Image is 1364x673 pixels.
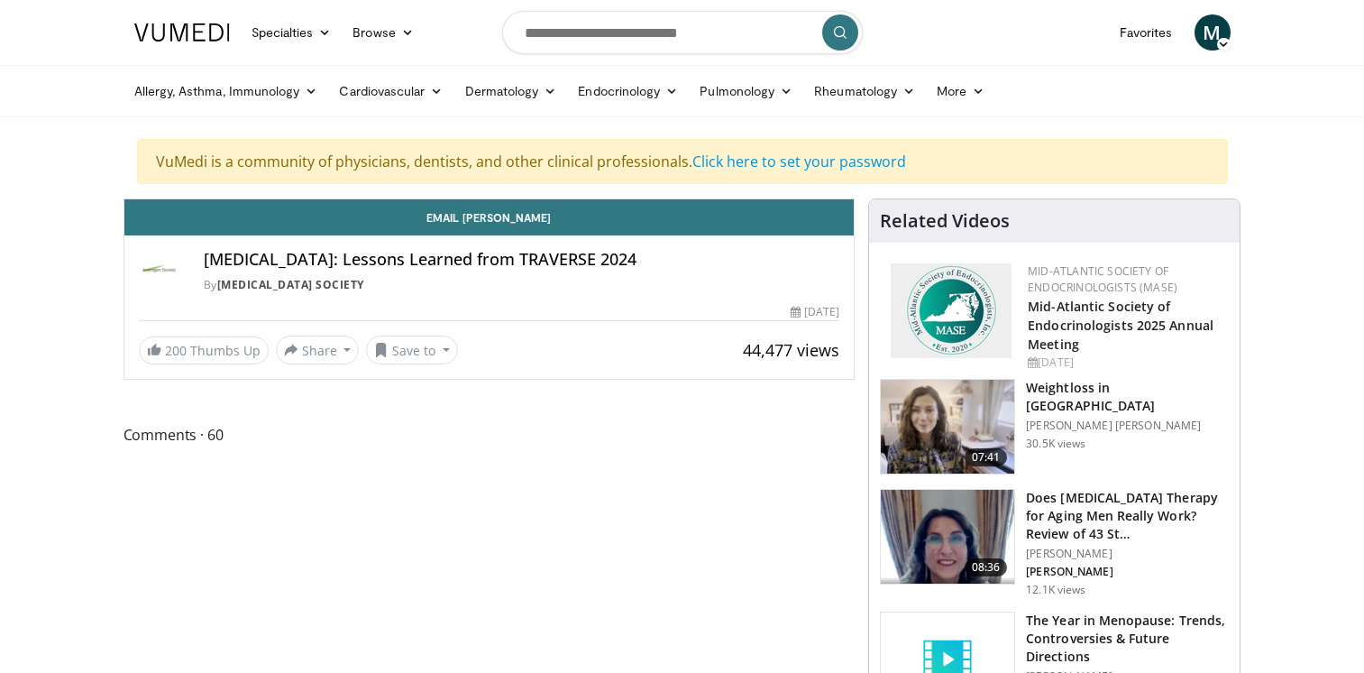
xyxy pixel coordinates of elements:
h3: Does [MEDICAL_DATA] Therapy for Aging Men Really Work? Review of 43 St… [1026,489,1229,543]
a: Click here to set your password [692,152,906,171]
h4: [MEDICAL_DATA]: Lessons Learned from TRAVERSE 2024 [204,250,840,270]
a: Email [PERSON_NAME] [124,199,855,235]
p: 12.1K views [1026,583,1085,597]
div: By [204,277,840,293]
div: [DATE] [791,304,839,320]
a: More [926,73,995,109]
p: [PERSON_NAME] [1026,547,1229,561]
a: Pulmonology [689,73,803,109]
span: Comments 60 [124,423,856,447]
img: Androgen Society [139,250,182,293]
h3: Weightloss in [GEOGRAPHIC_DATA] [1026,379,1229,415]
h4: Related Videos [880,210,1010,232]
a: Mid-Atlantic Society of Endocrinologists 2025 Annual Meeting [1028,298,1213,353]
a: Cardiovascular [328,73,453,109]
span: 07:41 [965,448,1008,466]
a: Dermatology [454,73,568,109]
img: f382488c-070d-4809-84b7-f09b370f5972.png.150x105_q85_autocrop_double_scale_upscale_version-0.2.png [891,263,1012,358]
a: 07:41 Weightloss in [GEOGRAPHIC_DATA] [PERSON_NAME] [PERSON_NAME] 30.5K views [880,379,1229,475]
button: Save to [366,336,458,364]
img: VuMedi Logo [134,23,230,41]
a: 200 Thumbs Up [139,336,269,364]
a: Mid-Atlantic Society of Endocrinologists (MASE) [1028,263,1177,295]
div: VuMedi is a community of physicians, dentists, and other clinical professionals. [137,139,1228,184]
a: Specialties [241,14,343,51]
img: 1fb63f24-3a49-41d9-af93-8ce49bfb7a73.png.150x105_q85_crop-smart_upscale.png [881,490,1014,584]
a: Rheumatology [803,73,926,109]
img: 9983fed1-7565-45be-8934-aef1103ce6e2.150x105_q85_crop-smart_upscale.jpg [881,380,1014,474]
button: Share [276,336,360,364]
span: 200 [165,342,187,359]
span: 08:36 [965,558,1008,576]
a: Endocrinology [567,73,689,109]
a: [MEDICAL_DATA] Society [217,277,364,292]
p: [PERSON_NAME] [PERSON_NAME] [1026,419,1229,433]
input: Search topics, interventions [502,11,863,54]
span: 44,477 views [743,339,839,361]
a: Allergy, Asthma, Immunology [124,73,329,109]
a: M [1195,14,1231,51]
a: 08:36 Does [MEDICAL_DATA] Therapy for Aging Men Really Work? Review of 43 St… [PERSON_NAME] [PERS... [880,489,1229,597]
div: [DATE] [1028,355,1225,371]
a: Browse [342,14,425,51]
p: 30.5K views [1026,437,1085,451]
h3: The Year in Menopause: Trends, Controversies & Future Directions [1026,612,1229,666]
a: Favorites [1109,14,1184,51]
p: [PERSON_NAME] [1026,565,1229,579]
